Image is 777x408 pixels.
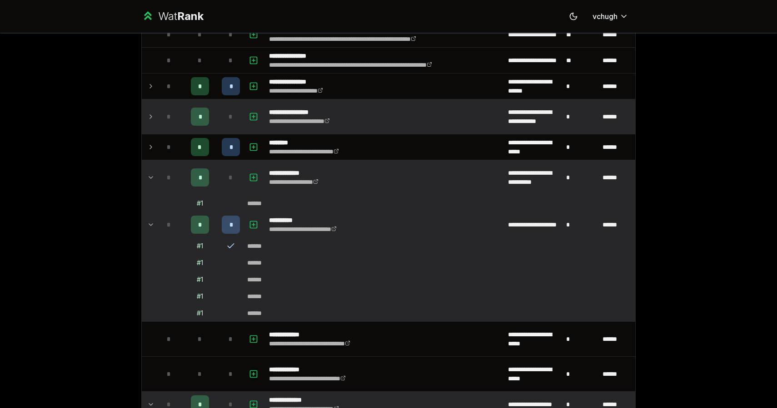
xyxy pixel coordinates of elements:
div: # 1 [197,199,203,208]
button: vchugh [585,8,636,25]
div: Wat [158,9,204,24]
div: # 1 [197,292,203,301]
div: # 1 [197,258,203,267]
span: vchugh [593,11,618,22]
a: WatRank [141,9,204,24]
div: # 1 [197,275,203,284]
div: # 1 [197,241,203,251]
div: # 1 [197,309,203,318]
span: Rank [177,10,204,23]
